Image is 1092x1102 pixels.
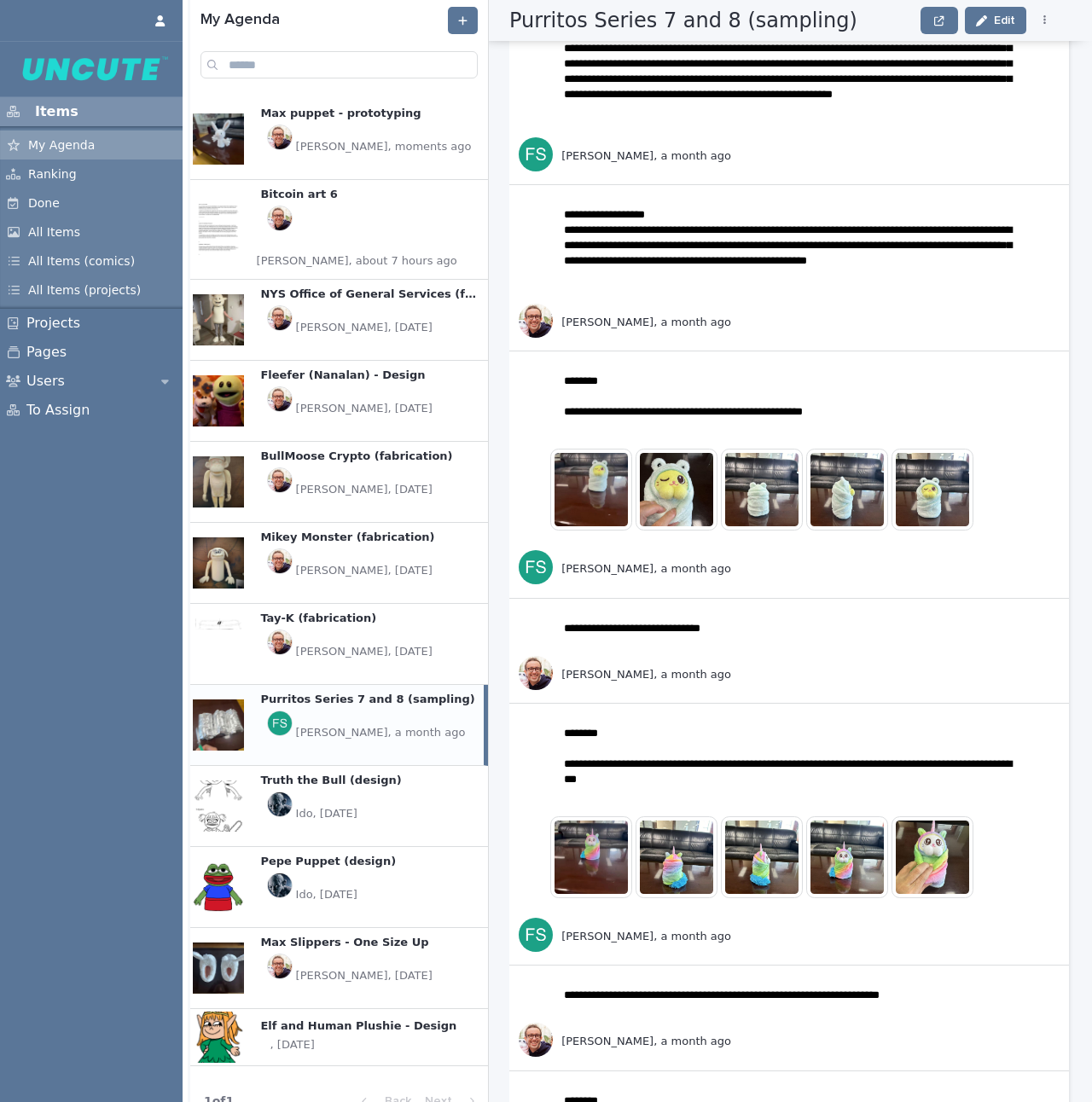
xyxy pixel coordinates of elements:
p: [PERSON_NAME], a month ago [561,1034,731,1049]
p: Elf and Human Plushie - Design [260,1015,460,1034]
p: Tay-K (fabrication) [260,607,380,626]
p: [PERSON_NAME], a month ago [296,725,466,740]
p: All Items (comics) [20,253,148,269]
p: [PERSON_NAME], [DATE] [296,320,433,335]
img: MsdEsSRnSGvU7Ka01NA5 [14,55,169,83]
p: All Items [20,224,94,240]
p: Purritos Series 7 and 8 (sampling) [260,688,478,707]
p: [PERSON_NAME], about 7 hours ago [257,253,457,269]
p: Bitcoin art 6 [260,183,340,202]
p: Max Slippers - One Size Up [260,931,432,950]
p: Ranking [20,166,90,182]
p: Truth the Bull (design) [260,769,404,788]
p: Items [28,104,92,119]
a: Max puppet - prototypingMax puppet - prototyping [PERSON_NAME], moments ago[PERSON_NAME], moments... [190,99,488,180]
a: Max Slippers - One Size UpMax Slippers - One Size Up [PERSON_NAME], [DATE][PERSON_NAME], [DATE] [190,928,488,1009]
p: [PERSON_NAME], moments ago [296,139,472,154]
p: , [DATE] [270,1037,315,1053]
p: [PERSON_NAME], a month ago [561,315,731,330]
p: [PERSON_NAME], a month ago [561,929,731,944]
p: [PERSON_NAME], [DATE] [296,644,433,659]
a: Tay-K (fabrication)Tay-K (fabrication) [PERSON_NAME], [DATE][PERSON_NAME], [DATE] [190,604,488,685]
p: [PERSON_NAME], [DATE] [296,563,433,578]
a: Elf and Human Plushie - DesignElf and Human Plushie - Design , [DATE], [DATE] [190,1009,488,1066]
p: [PERSON_NAME], [DATE] [296,968,433,983]
a: Pepe Puppet (design)Pepe Puppet (design) Ido, [DATE]Ido, [DATE] [190,847,488,928]
a: Purritos Series 7 and 8 (sampling)Purritos Series 7 and 8 (sampling) [PERSON_NAME], a month ago[P... [190,685,488,766]
p: NYS Office of General Services (fabrication) [260,283,485,302]
p: To Assign [20,403,103,418]
a: Truth the Bull (design)Truth the Bull (design) Ido, [DATE]Ido, [DATE] [190,766,488,847]
a: Bitcoin art 6Bitcoin art 6 [PERSON_NAME], about 7 hours ago[PERSON_NAME], about 7 hours ago [190,180,488,280]
input: Search [200,51,478,78]
p: BullMoose Crypto (fabrication) [260,445,456,464]
p: Fleefer (Nanalan) - Design [260,364,428,383]
p: [PERSON_NAME], [DATE] [296,401,433,416]
span: Edit [994,14,1015,26]
h1: My Agenda [200,11,444,30]
a: Fleefer (Nanalan) - DesignFleefer (Nanalan) - Design [PERSON_NAME], [DATE][PERSON_NAME], [DATE] [190,361,488,442]
p: Max puppet - prototyping [260,102,424,121]
p: [PERSON_NAME], a month ago [561,148,731,164]
a: NYS Office of General Services (fabrication)NYS Office of General Services (fabrication) [PERSON_... [190,280,488,361]
button: Edit [965,7,1026,34]
p: My Agenda [20,137,108,153]
a: Mikey Monster (fabrication)Mikey Monster (fabrication) [PERSON_NAME], [DATE][PERSON_NAME], [DATE] [190,523,488,604]
p: [PERSON_NAME], a month ago [561,667,731,682]
p: Ido, [DATE] [296,887,357,902]
p: Pepe Puppet (design) [260,850,399,869]
a: BullMoose Crypto (fabrication)BullMoose Crypto (fabrication) [PERSON_NAME], [DATE][PERSON_NAME], ... [190,442,488,523]
p: Ido, [DATE] [296,806,357,821]
p: Done [20,195,73,211]
p: Mikey Monster (fabrication) [260,526,438,545]
p: Pages [20,345,80,360]
p: Projects [20,316,94,331]
p: Users [20,374,78,389]
h2: Purritos Series 7 and 8 (sampling) [509,9,857,33]
p: [PERSON_NAME], a month ago [561,561,731,577]
p: All Items (projects) [20,282,154,298]
p: [PERSON_NAME], [DATE] [296,482,433,497]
